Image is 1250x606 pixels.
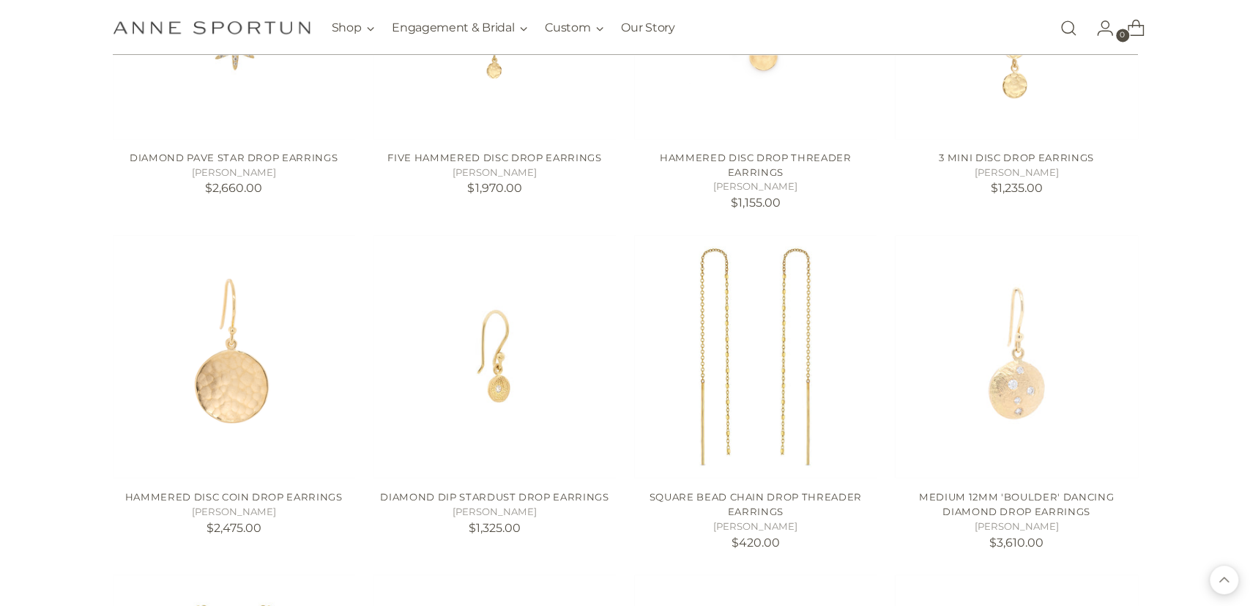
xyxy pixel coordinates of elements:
[545,12,603,44] button: Custom
[634,235,877,478] a: Square Bead Chain Drop Threader Earrings
[207,520,261,534] span: $2,475.00
[731,196,781,210] span: $1,155.00
[1210,566,1238,594] button: Back to top
[1054,13,1083,43] a: Open search modal
[113,235,355,478] a: Hammered Disc Coin Drop Earrings
[1115,13,1145,43] a: Open cart modal
[125,490,343,502] a: Hammered Disc Coin Drop Earrings
[373,235,616,478] a: Diamond Dip Stardust Drop Earrings
[634,180,877,194] h5: [PERSON_NAME]
[990,181,1042,195] span: $1,235.00
[634,519,877,533] h5: [PERSON_NAME]
[113,166,355,180] h5: [PERSON_NAME]
[1116,29,1129,42] span: 0
[373,504,616,519] h5: [PERSON_NAME]
[989,535,1043,549] span: $3,610.00
[939,152,1093,163] a: 3 Mini Disc Drop Earrings
[130,152,338,163] a: Diamond Pave Star Drop Earrings
[205,181,262,195] span: $2,660.00
[469,520,521,534] span: $1,325.00
[732,535,780,549] span: $420.00
[660,152,852,178] a: Hammered Disc Drop Threader Earrings
[467,181,521,195] span: $1,970.00
[373,166,616,180] h5: [PERSON_NAME]
[895,166,1137,180] h5: [PERSON_NAME]
[380,490,609,502] a: Diamond Dip Stardust Drop Earrings
[1085,13,1114,43] a: Go to the account page
[919,490,1114,517] a: Medium 12mm 'Boulder' Dancing Diamond Drop Earrings
[649,490,861,517] a: Square Bead Chain Drop Threader Earrings
[895,519,1137,533] h5: [PERSON_NAME]
[895,235,1137,478] a: Medium 12mm 'Boulder' Dancing Diamond Drop Earrings
[332,12,375,44] button: Shop
[392,12,527,44] button: Engagement & Bridal
[113,21,310,34] a: Anne Sportun Fine Jewellery
[621,12,674,44] a: Our Story
[387,152,601,163] a: Five Hammered Disc Drop Earrings
[113,504,355,519] h5: [PERSON_NAME]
